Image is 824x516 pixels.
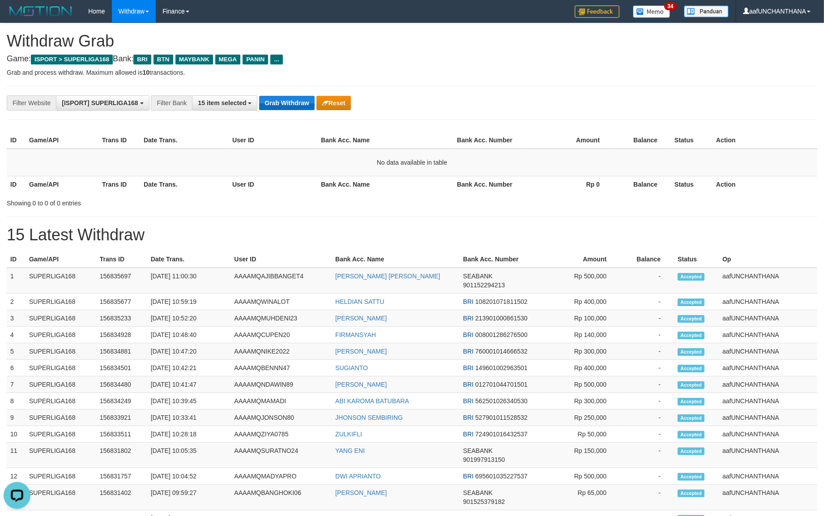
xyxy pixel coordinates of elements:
[620,360,674,376] td: -
[270,55,282,64] span: ...
[147,485,231,510] td: [DATE] 09:59:27
[475,397,528,405] span: Copy 562501026340530 to clipboard
[620,327,674,343] td: -
[26,268,96,294] td: SUPERLIGA168
[7,468,26,485] td: 12
[463,431,474,438] span: BRI
[147,251,231,268] th: Date Trans.
[7,393,26,409] td: 8
[719,426,817,443] td: aafUNCHANTHANA
[56,95,149,111] button: [ISPORT] SUPERLIGA168
[133,55,151,64] span: BRI
[26,409,96,426] td: SUPERLIGA168
[538,443,620,468] td: Rp 150,000
[719,310,817,327] td: aafUNCHANTHANA
[678,299,704,306] span: Accepted
[620,251,674,268] th: Balance
[475,381,528,388] span: Copy 012701044701501 to clipboard
[31,55,113,64] span: ISPORT > SUPERLIGA168
[713,176,817,192] th: Action
[147,426,231,443] td: [DATE] 10:28:18
[26,327,96,343] td: SUPERLIGA168
[335,431,362,438] a: ZULKIFLI
[620,426,674,443] td: -
[674,251,719,268] th: Status
[7,95,56,111] div: Filter Website
[538,426,620,443] td: Rp 50,000
[142,69,149,76] strong: 10
[475,473,528,480] span: Copy 695601035227537 to clipboard
[259,96,314,110] button: Grab Withdraw
[719,251,817,268] th: Op
[526,176,613,192] th: Rp 0
[633,5,670,18] img: Button%20Memo.svg
[26,426,96,443] td: SUPERLIGA168
[96,376,147,393] td: 156834480
[460,251,538,268] th: Bank Acc. Number
[231,443,332,468] td: AAAAMQSURATNO24
[147,327,231,343] td: [DATE] 10:48:40
[678,273,704,281] span: Accepted
[96,294,147,310] td: 156835677
[231,468,332,485] td: AAAAMQMADYAPRO
[575,5,619,18] img: Feedback.jpg
[96,426,147,443] td: 156833511
[229,176,317,192] th: User ID
[26,468,96,485] td: SUPERLIGA168
[335,489,387,496] a: [PERSON_NAME]
[26,443,96,468] td: SUPERLIGA168
[620,310,674,327] td: -
[538,343,620,360] td: Rp 300,000
[147,409,231,426] td: [DATE] 10:33:41
[317,176,453,192] th: Bank Acc. Name
[463,456,505,463] span: Copy 901997913150 to clipboard
[96,443,147,468] td: 156831802
[538,310,620,327] td: Rp 100,000
[719,468,817,485] td: aafUNCHANTHANA
[719,376,817,393] td: aafUNCHANTHANA
[620,409,674,426] td: -
[475,364,528,371] span: Copy 149601002963501 to clipboard
[231,327,332,343] td: AAAAMQCUPEN20
[26,251,96,268] th: Game/API
[7,310,26,327] td: 3
[538,294,620,310] td: Rp 400,000
[678,490,704,497] span: Accepted
[678,348,704,356] span: Accepted
[719,294,817,310] td: aafUNCHANTHANA
[140,132,229,149] th: Date Trans.
[463,498,505,505] span: Copy 901525379182 to clipboard
[7,195,337,208] div: Showing 0 to 0 of 0 entries
[678,448,704,455] span: Accepted
[335,397,409,405] a: ABI KAROMA BATUBARA
[678,473,704,481] span: Accepted
[7,32,817,50] h1: Withdraw Grab
[475,315,528,322] span: Copy 213901000861530 to clipboard
[96,360,147,376] td: 156834501
[7,176,26,192] th: ID
[98,176,140,192] th: Trans ID
[538,251,620,268] th: Amount
[7,268,26,294] td: 1
[463,473,474,480] span: BRI
[7,55,817,64] h4: Game: Bank:
[96,485,147,510] td: 156831402
[4,4,30,30] button: Open LiveChat chat widget
[463,381,474,388] span: BRI
[26,176,98,192] th: Game/API
[538,468,620,485] td: Rp 500,000
[98,132,140,149] th: Trans ID
[96,268,147,294] td: 156835697
[7,426,26,443] td: 10
[231,251,332,268] th: User ID
[231,376,332,393] td: AAAAMQNDAWIN89
[192,95,257,111] button: 15 item selected
[719,409,817,426] td: aafUNCHANTHANA
[678,315,704,323] span: Accepted
[147,268,231,294] td: [DATE] 11:00:30
[335,315,387,322] a: [PERSON_NAME]
[463,397,474,405] span: BRI
[96,468,147,485] td: 156831757
[538,485,620,510] td: Rp 65,000
[26,132,98,149] th: Game/API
